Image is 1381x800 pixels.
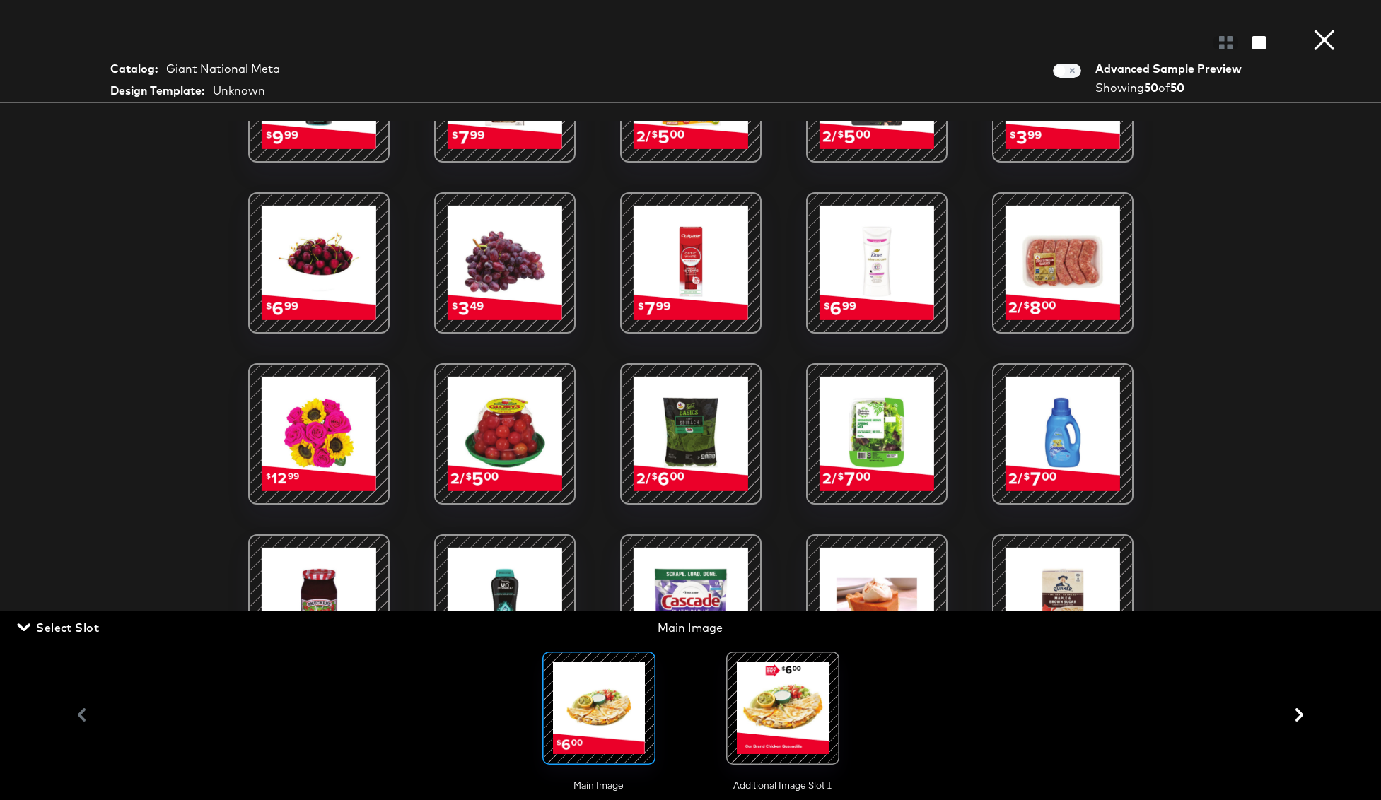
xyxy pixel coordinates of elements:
[1095,61,1247,77] div: Advanced Sample Preview
[20,618,99,637] span: Select Slot
[1144,81,1158,95] strong: 50
[1170,81,1184,95] strong: 50
[712,779,853,792] span: Additional Image Slot 1
[14,618,105,637] button: Select Slot
[1095,80,1247,96] div: Showing of
[166,61,280,77] div: Giant National Meta
[469,620,913,636] div: Main Image
[110,61,158,77] strong: Catalog:
[213,83,265,99] div: Unknown
[110,83,204,99] strong: Design Template:
[528,779,670,792] span: Main Image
